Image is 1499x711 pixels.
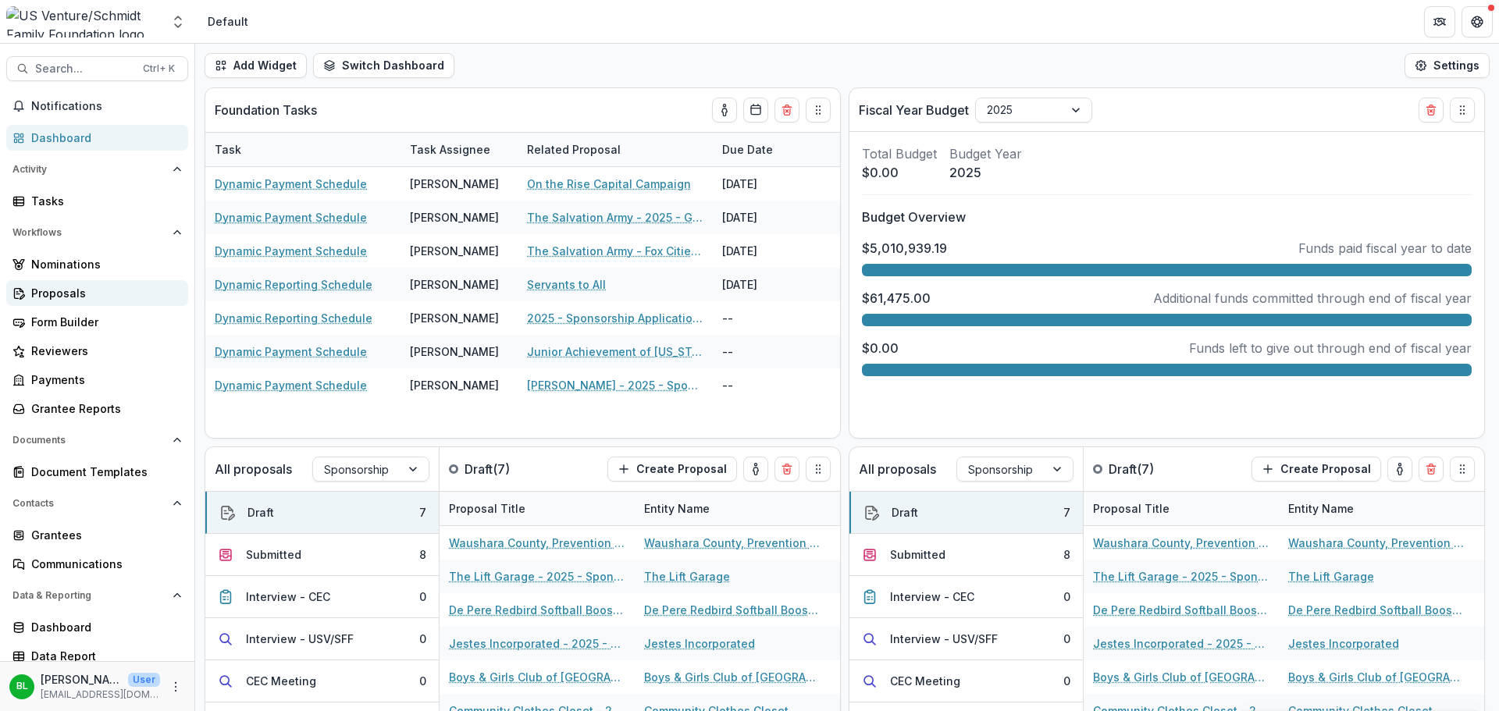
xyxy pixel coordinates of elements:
a: 2025 - Sponsorship Application Grant [527,310,703,326]
button: Submitted8 [205,534,439,576]
div: Communications [31,556,176,572]
a: Document Templates [6,459,188,485]
span: Search... [35,62,134,76]
p: All proposals [215,460,292,478]
button: Drag [806,98,831,123]
button: Interview - CEC0 [205,576,439,618]
div: Form Builder [31,314,176,330]
div: Funding Requested [830,492,947,525]
a: Nominations [6,251,188,277]
a: Boys & Girls Club of [GEOGRAPHIC_DATA] [1288,669,1465,685]
button: Delete card [1419,98,1444,123]
button: Create Proposal [607,457,737,482]
div: 0 [419,631,426,647]
div: Payments [31,371,176,388]
div: Due Date [713,141,782,158]
div: -- [713,335,830,368]
p: Draft ( 7 ) [1109,460,1226,478]
button: Delete card [774,457,799,482]
p: Budget Overview [862,208,1472,226]
div: Interview - CEC [890,588,974,605]
div: Submitted [890,546,945,563]
div: Task [205,141,251,158]
div: Proposal Title [1084,492,1279,525]
button: Drag [806,457,831,482]
div: [PERSON_NAME] [410,310,499,326]
div: Entity Name [1279,500,1363,517]
div: Grantee Reports [31,400,176,417]
div: Related Proposal [518,141,630,158]
p: $5,010,939.19 [862,239,947,258]
a: Communications [6,551,188,577]
div: $0.00 [839,635,871,652]
button: Create Proposal [1252,457,1381,482]
div: Related Proposal [518,133,713,166]
button: Interview - USV/SFF0 [205,618,439,660]
div: Proposal Title [440,500,535,517]
div: 8 [419,546,426,563]
img: US Venture/Schmidt Family Foundation logo [6,6,161,37]
a: [PERSON_NAME] - 2025 - Sponsorship Application Grant [527,377,703,393]
span: Documents [12,435,166,446]
div: Entity Name [635,500,719,517]
a: Boys & Girls Club of [GEOGRAPHIC_DATA] - 2025 - Sponsorship Application Grant [449,669,625,685]
div: Entity Name [635,492,830,525]
div: 0 [419,673,426,689]
div: -- [713,301,830,335]
p: [PERSON_NAME] [41,671,122,688]
a: Jestes Incorporated - 2025 - Sponsorship Application Grant [449,635,625,652]
button: Settings [1405,53,1490,78]
p: $61,475.00 [862,289,931,308]
a: Form Builder [6,309,188,335]
div: Entity Name [1279,492,1474,525]
button: Interview - CEC0 [849,576,1083,618]
div: Proposal Title [440,492,635,525]
button: CEC Meeting0 [205,660,439,702]
div: Default [208,13,248,30]
button: Submitted8 [849,534,1083,576]
div: $4,000.00 [839,535,895,551]
a: Waushara County, Prevention Council - 2025 - Grant Application [449,535,625,551]
p: Total Budget [862,144,937,163]
a: The Lift Garage - 2025 - Sponsorship Application Grant [1093,568,1269,585]
button: Open entity switcher [167,6,189,37]
p: $0.00 [862,339,899,357]
span: Activity [12,164,166,175]
div: Dashboard [31,619,176,635]
button: Open Documents [6,428,188,453]
p: All proposals [859,460,936,478]
div: Interview - USV/SFF [246,631,354,647]
a: De Pere Redbird Softball Booster - 2025 - Sponsorship Application Grant [1093,602,1269,618]
span: Data & Reporting [12,590,166,601]
p: [EMAIL_ADDRESS][DOMAIN_NAME] [41,688,160,702]
a: Payments [6,367,188,393]
a: Junior Achievement of [US_STATE] ([GEOGRAPHIC_DATA] Region) - 2025 - Sponsorship Application Grant [527,343,703,360]
a: The Salvation Army - 2025 - Grant Application [527,209,703,226]
a: Jestes Incorporated [1288,635,1399,652]
div: Proposal Title [1084,500,1179,517]
button: Delete card [1419,457,1444,482]
div: [PERSON_NAME] [410,176,499,192]
div: Task Assignee [401,133,518,166]
div: Submitted [246,546,301,563]
a: Waushara County, Prevention Council [644,535,821,551]
div: Draft [247,504,274,521]
div: Document Templates [31,464,176,480]
a: Grantees [6,522,188,548]
a: Servants to All [527,276,606,293]
div: [PERSON_NAME] [410,377,499,393]
div: $0.00 [839,602,871,618]
a: De Pere Redbird Softball Booster [1288,602,1465,618]
div: 7 [1063,504,1070,521]
a: Dynamic Payment Schedule [215,176,367,192]
div: [DATE] [713,201,830,234]
div: 7 [419,504,426,521]
div: Grantees [31,527,176,543]
div: Task [205,133,401,166]
a: De Pere Redbird Softball Booster - 2025 - Sponsorship Application Grant [449,602,625,618]
p: $0.00 [862,163,937,182]
a: Boys & Girls Club of [GEOGRAPHIC_DATA] [644,669,821,685]
a: Boys & Girls Club of [GEOGRAPHIC_DATA] - 2025 - Sponsorship Application Grant [1093,669,1269,685]
button: More [166,677,185,696]
div: Reviewers [31,343,176,359]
